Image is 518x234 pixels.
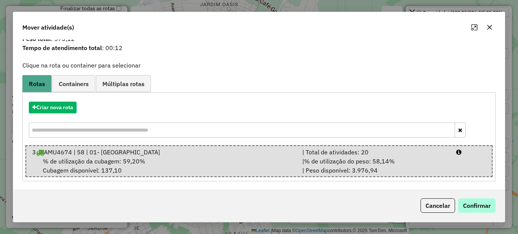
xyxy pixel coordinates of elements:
[419,32,508,41] div: Atividades selecionadas
[22,23,74,32] span: Mover atividade(s)
[419,41,508,78] div: Foram selecionadas 2 atividades! Cubagem total: 20,62 Peso total: 573,12
[29,102,77,113] button: Criar nova rota
[102,81,144,87] span: Múltiplas rotas
[421,198,455,213] button: Cancelar
[298,157,452,175] div: | | Peso disponível: 3.976,94
[18,43,500,52] span: : 00:12
[44,148,160,156] span: AMU4674 | 58 | 01- [GEOGRAPHIC_DATA]
[468,21,480,33] button: Maximize
[456,149,461,155] i: Porcentagens após mover as atividades: Cubagem: 65,33% Peso: 64,17%
[298,148,452,157] div: | Total de atividades: 20
[28,157,297,175] div: Cubagem disponível: 137,10
[304,157,395,165] span: % de utilização do peso: 58,14%
[59,81,89,87] span: Containers
[506,30,510,41] button: Close
[43,157,145,165] span: % de utilização da cubagem: 59,20%
[458,198,496,213] button: Confirmar
[22,44,102,52] strong: Tempo de atendimento total
[28,148,297,157] div: 3
[29,81,45,87] span: Rotas
[22,61,141,70] label: Clique na rota ou container para selecionar
[506,31,510,40] span: ×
